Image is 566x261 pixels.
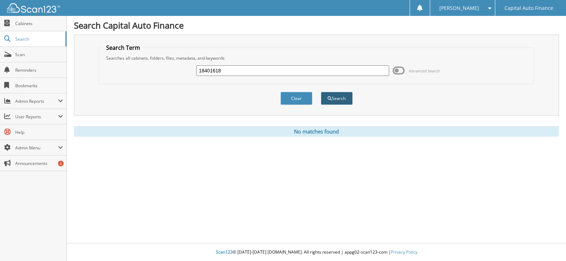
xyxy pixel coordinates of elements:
[391,249,417,255] a: Privacy Policy
[58,161,64,166] div: 6
[15,83,63,89] span: Bookmarks
[321,92,353,105] button: Search
[7,3,60,13] img: scan123-logo-white.svg
[74,19,559,31] h1: Search Capital Auto Finance
[15,114,58,120] span: User Reports
[74,126,559,137] div: No matches found
[409,68,440,73] span: Advanced Search
[103,55,531,61] div: Searches all cabinets, folders, files, metadata, and keywords
[103,44,144,52] legend: Search Term
[15,36,62,42] span: Search
[67,244,566,261] div: © [DATE]-[DATE] [DOMAIN_NAME]. All rights reserved | appg02-scan123-com |
[15,67,63,73] span: Reminders
[15,98,58,104] span: Admin Reports
[15,20,63,26] span: Cabinets
[15,129,63,135] span: Help
[15,145,58,151] span: Admin Menu
[15,52,63,58] span: Scan
[15,160,63,166] span: Announcements
[504,6,553,10] span: Capital Auto Finance
[531,227,566,261] iframe: Chat Widget
[281,92,312,105] button: Clear
[439,6,479,10] span: [PERSON_NAME]
[216,249,233,255] span: Scan123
